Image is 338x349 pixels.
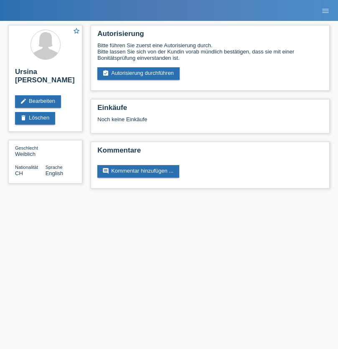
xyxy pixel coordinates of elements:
[73,27,80,35] i: star_border
[15,165,38,170] span: Nationalität
[15,145,38,150] span: Geschlecht
[20,98,27,104] i: edit
[317,8,334,13] a: menu
[97,116,323,129] div: Noch keine Einkäufe
[15,170,23,176] span: Schweiz
[46,170,64,176] span: English
[15,145,46,157] div: Weiblich
[97,67,180,80] a: assignment_turned_inAutorisierung durchführen
[97,42,323,61] div: Bitte führen Sie zuerst eine Autorisierung durch. Bitte lassen Sie sich von der Kundin vorab münd...
[15,68,76,89] h2: Ursina [PERSON_NAME]
[97,30,323,42] h2: Autorisierung
[15,95,61,108] a: editBearbeiten
[97,104,323,116] h2: Einkäufe
[15,112,55,125] a: deleteLöschen
[46,165,63,170] span: Sprache
[73,27,80,36] a: star_border
[97,165,179,178] a: commentKommentar hinzufügen ...
[97,146,323,159] h2: Kommentare
[321,7,330,15] i: menu
[102,70,109,76] i: assignment_turned_in
[102,168,109,174] i: comment
[20,115,27,121] i: delete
